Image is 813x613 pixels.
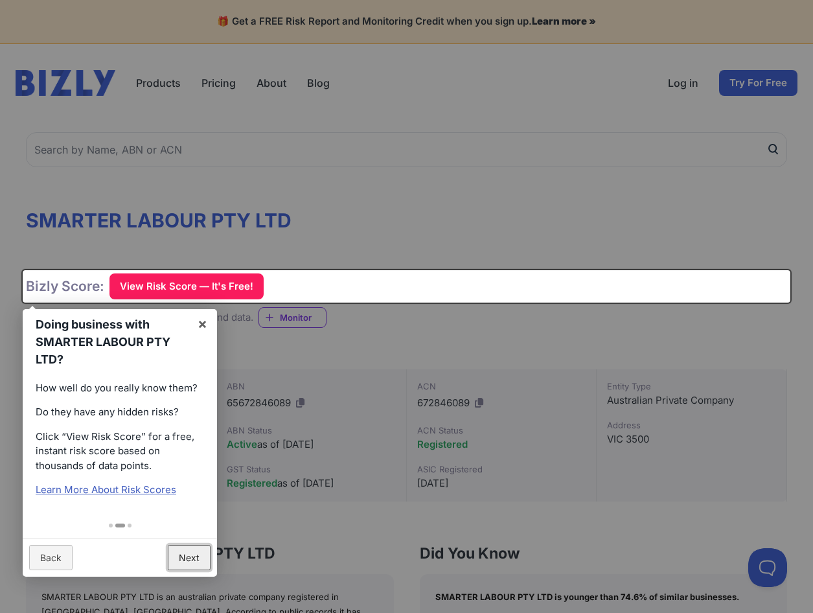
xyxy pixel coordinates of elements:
[36,430,204,474] p: Click “View Risk Score” for a free, instant risk score based on thousands of data points.
[36,483,176,496] a: Learn More About Risk Scores
[36,316,187,368] h1: Doing business with SMARTER LABOUR PTY LTD?
[188,309,217,338] a: ×
[36,405,204,420] p: Do they have any hidden risks?
[29,545,73,570] a: Back
[36,381,204,396] p: How well do you really know them?
[168,545,211,570] a: Next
